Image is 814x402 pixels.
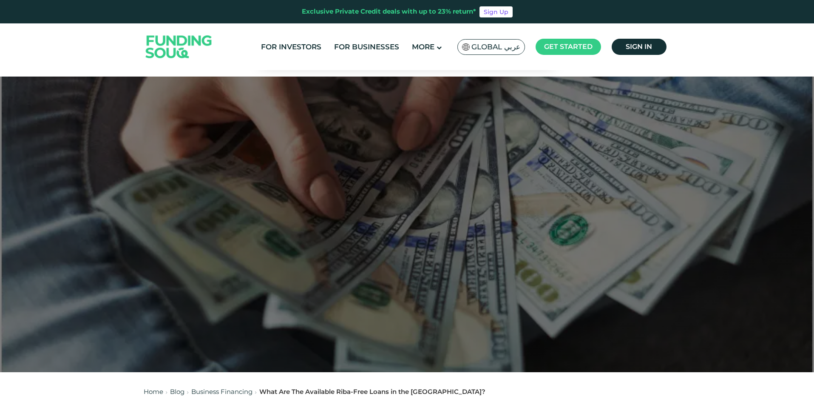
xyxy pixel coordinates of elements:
a: Home [144,388,163,396]
img: Logo [137,26,221,68]
img: SA Flag [462,43,470,51]
div: What Are The Available Riba-Free Loans in the [GEOGRAPHIC_DATA]? [259,387,485,397]
a: Blog [170,388,184,396]
span: Get started [544,43,593,51]
a: Business Financing [191,388,252,396]
a: Sign Up [479,6,513,17]
a: For Businesses [332,40,401,54]
span: More [412,43,434,51]
span: Global عربي [471,42,520,52]
a: For Investors [259,40,323,54]
div: Exclusive Private Credit deals with up to 23% return* [302,7,476,17]
a: Sign in [612,39,667,55]
span: Sign in [626,43,652,51]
